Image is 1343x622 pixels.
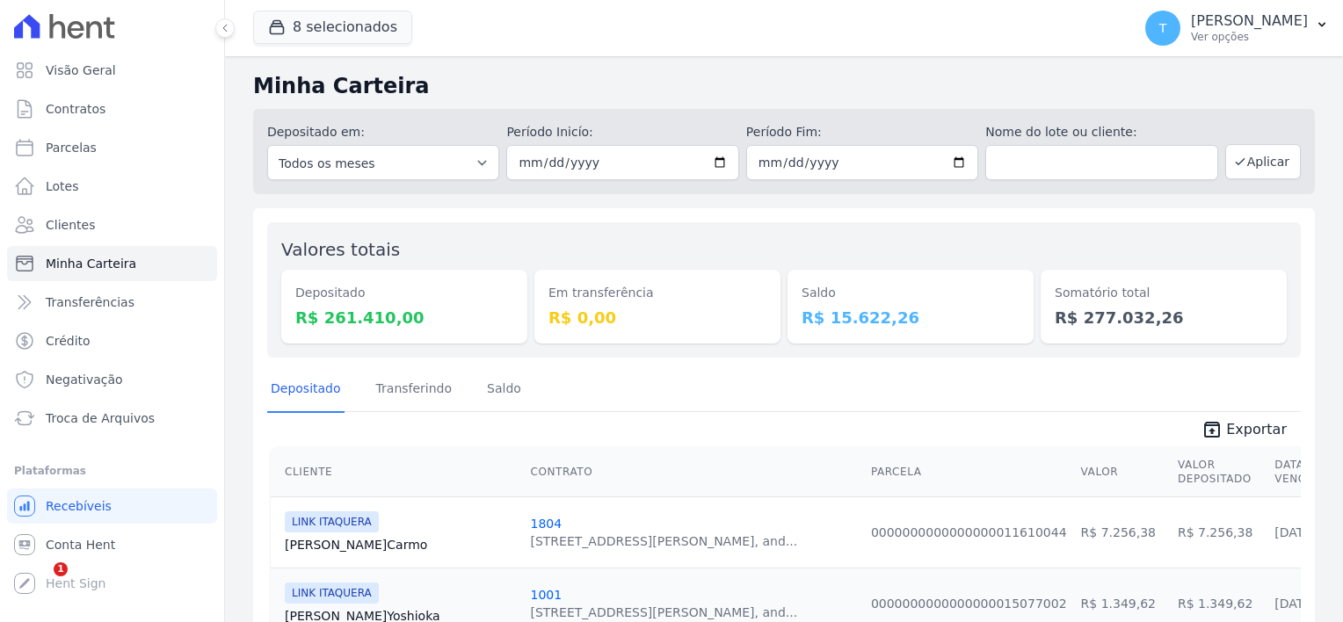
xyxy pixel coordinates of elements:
a: 0000000000000000011610044 [871,525,1067,539]
span: Contratos [46,100,105,118]
button: Aplicar [1225,144,1301,179]
a: [DATE] [1274,525,1316,539]
iframe: Intercom live chat [18,562,60,604]
label: Valores totais [281,239,400,260]
span: Conta Hent [46,536,115,553]
a: Parcelas [7,130,217,165]
a: Depositado [267,367,345,413]
span: LINK ITAQUERA [285,511,379,532]
span: Recebíveis [46,497,112,515]
dd: R$ 0,00 [548,306,766,329]
i: unarchive [1201,419,1223,440]
dd: R$ 15.622,26 [802,306,1020,329]
th: Contrato [523,447,863,497]
span: Lotes [46,177,79,195]
th: Cliente [271,447,523,497]
dt: Em transferência [548,284,766,302]
a: Recebíveis [7,488,217,524]
dt: Depositado [295,284,513,302]
h2: Minha Carteira [253,70,1315,102]
span: Transferências [46,293,134,311]
a: Saldo [483,367,525,413]
span: Visão Geral [46,61,116,79]
div: [STREET_ADDRESS][PERSON_NAME], and... [530,604,797,621]
span: Troca de Arquivos [46,409,155,427]
a: Conta Hent [7,527,217,562]
span: Parcelas [46,139,97,156]
a: Clientes [7,207,217,242]
span: Minha Carteira [46,255,136,272]
span: T [1159,22,1167,34]
span: Exportar [1226,419,1287,440]
span: Clientes [46,216,95,234]
label: Período Inicío: [506,123,738,141]
label: Nome do lote ou cliente: [985,123,1217,141]
span: LINK ITAQUERA [285,582,379,604]
dd: R$ 277.032,26 [1055,306,1273,329]
td: R$ 7.256,38 [1074,496,1171,568]
a: [PERSON_NAME]Carmo [285,536,516,553]
span: Crédito [46,332,91,350]
label: Período Fim: [746,123,978,141]
a: Transferências [7,285,217,320]
p: Ver opções [1191,30,1308,44]
a: unarchive Exportar [1187,419,1301,444]
th: Parcela [864,447,1074,497]
dt: Saldo [802,284,1020,302]
a: Troca de Arquivos [7,401,217,436]
div: [STREET_ADDRESS][PERSON_NAME], and... [530,532,797,550]
a: [DATE] [1274,597,1316,611]
dt: Somatório total [1055,284,1273,302]
p: [PERSON_NAME] [1191,12,1308,30]
td: R$ 7.256,38 [1171,496,1267,568]
a: 1001 [530,588,562,602]
dd: R$ 261.410,00 [295,306,513,329]
a: Minha Carteira [7,246,217,281]
span: Negativação [46,371,123,388]
a: 0000000000000000015077002 [871,597,1067,611]
a: 1804 [530,517,562,531]
button: T [PERSON_NAME] Ver opções [1131,4,1343,53]
button: 8 selecionados [253,11,412,44]
span: 1 [54,562,68,576]
a: Visão Geral [7,53,217,88]
th: Valor Depositado [1171,447,1267,497]
a: Negativação [7,362,217,397]
a: Lotes [7,169,217,204]
div: Plataformas [14,460,210,481]
label: Depositado em: [267,125,365,139]
a: Contratos [7,91,217,127]
th: Valor [1074,447,1171,497]
a: Crédito [7,323,217,358]
a: Transferindo [373,367,456,413]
